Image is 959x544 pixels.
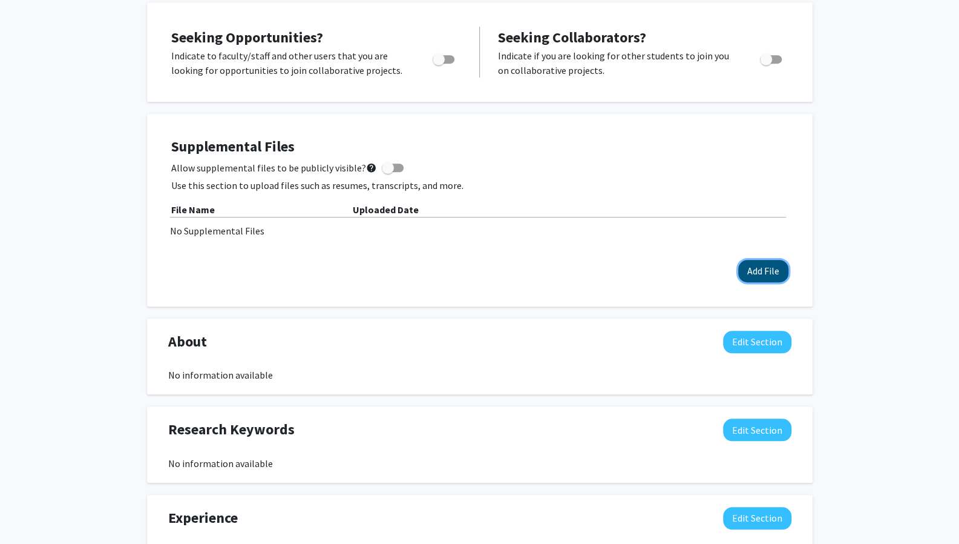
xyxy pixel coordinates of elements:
[723,419,791,441] button: Edit Research Keywords
[171,178,788,193] p: Use this section to upload files such as resumes, transcripts, and more.
[170,224,790,238] div: No Supplemental Files
[168,507,238,529] span: Experience
[353,204,419,216] b: Uploaded Date
[171,48,410,78] p: Indicate to faculty/staff and other users that you are looking for opportunities to join collabor...
[171,28,323,47] span: Seeking Opportunities?
[168,419,295,440] span: Research Keywords
[9,489,51,535] iframe: Chat
[755,48,788,67] div: Toggle
[366,161,377,175] mat-icon: help
[428,48,461,67] div: Toggle
[168,331,207,353] span: About
[723,507,791,529] button: Edit Experience
[168,368,791,382] div: No information available
[498,28,646,47] span: Seeking Collaborators?
[171,138,788,156] h4: Supplemental Files
[723,331,791,353] button: Edit About
[171,204,215,216] b: File Name
[168,456,791,471] div: No information available
[498,48,737,78] p: Indicate if you are looking for other students to join you on collaborative projects.
[738,260,788,282] button: Add File
[171,161,377,175] span: Allow supplemental files to be publicly visible?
